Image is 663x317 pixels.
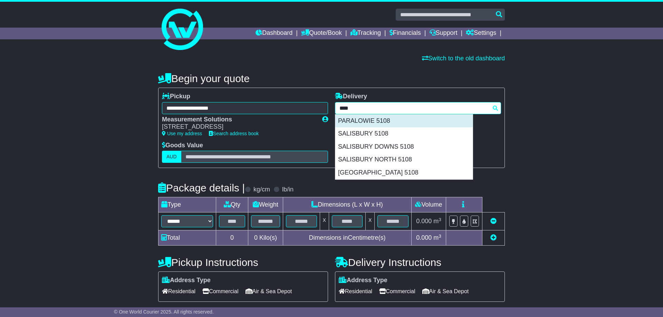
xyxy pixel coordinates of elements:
[162,286,195,297] span: Residential
[254,234,258,241] span: 0
[366,212,375,230] td: x
[162,123,315,131] div: [STREET_ADDRESS]
[390,28,421,39] a: Financials
[158,197,216,212] td: Type
[335,115,473,128] div: PARALOWIE 5108
[162,277,211,284] label: Address Type
[439,234,441,239] sup: 3
[430,28,458,39] a: Support
[335,153,473,166] div: SALISBURY NORTH 5108
[209,131,259,136] a: Search address book
[411,197,446,212] td: Volume
[335,257,505,268] h4: Delivery Instructions
[339,286,372,297] span: Residential
[416,234,432,241] span: 0.000
[158,257,328,268] h4: Pickup Instructions
[339,277,387,284] label: Address Type
[283,230,411,246] td: Dimensions in Centimetre(s)
[248,197,283,212] td: Weight
[466,28,496,39] a: Settings
[202,286,238,297] span: Commercial
[422,55,505,62] a: Switch to the old dashboard
[158,230,216,246] td: Total
[350,28,381,39] a: Tracking
[335,102,501,114] typeahead: Please provide city
[490,218,497,225] a: Remove this item
[416,218,432,225] span: 0.000
[422,286,469,297] span: Air & Sea Depot
[335,127,473,140] div: SALISBURY 5108
[256,28,292,39] a: Dashboard
[158,73,505,84] h4: Begin your quote
[433,218,441,225] span: m
[335,140,473,153] div: SALISBURY DOWNS 5108
[335,93,367,100] label: Delivery
[162,116,315,123] div: Measurement Solutions
[216,230,248,246] td: 0
[283,197,411,212] td: Dimensions (L x W x H)
[114,309,214,315] span: © One World Courier 2025. All rights reserved.
[301,28,342,39] a: Quote/Book
[162,151,181,163] label: AUD
[433,234,441,241] span: m
[439,217,441,222] sup: 3
[162,131,202,136] a: Use my address
[248,230,283,246] td: Kilo(s)
[158,182,245,194] h4: Package details |
[216,197,248,212] td: Qty
[379,286,415,297] span: Commercial
[162,142,203,149] label: Goods Value
[162,93,190,100] label: Pickup
[320,212,329,230] td: x
[253,186,270,194] label: kg/cm
[282,186,294,194] label: lb/in
[246,286,292,297] span: Air & Sea Depot
[490,234,497,241] a: Add new item
[335,166,473,179] div: [GEOGRAPHIC_DATA] 5108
